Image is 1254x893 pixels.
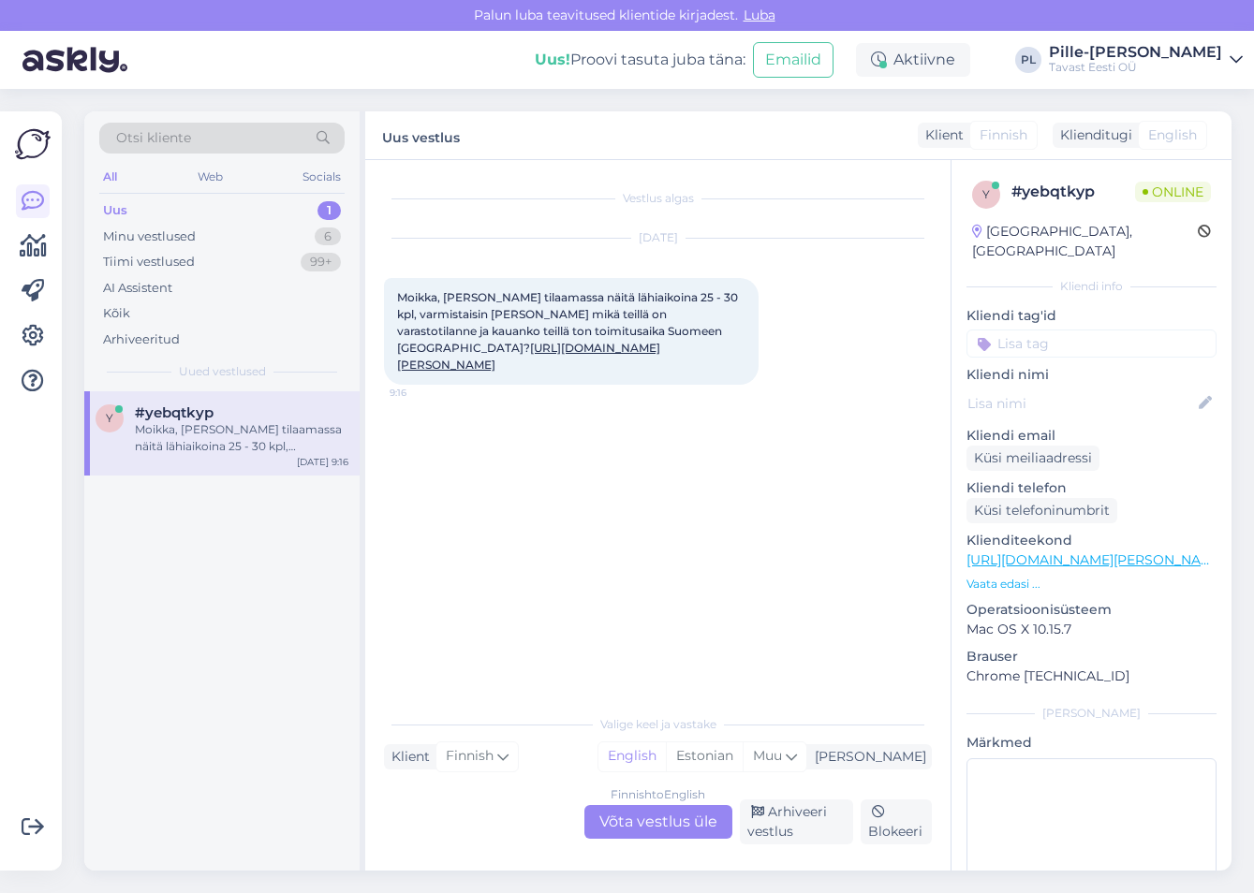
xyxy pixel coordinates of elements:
[103,253,195,271] div: Tiimi vestlused
[966,478,1217,498] p: Kliendi telefon
[982,187,990,201] span: y
[966,647,1217,666] p: Brauser
[135,404,214,421] span: #yebqtkyp
[317,201,341,220] div: 1
[1049,60,1222,75] div: Tavast Eesti OÜ
[980,125,1027,145] span: Finnish
[966,620,1217,639] p: Mac OS X 10.15.7
[315,227,341,246] div: 6
[807,747,926,767] div: [PERSON_NAME]
[966,306,1217,326] p: Kliendi tag'id
[966,498,1117,523] div: Küsi telefoninumbrit
[397,290,741,372] span: Moikka, [PERSON_NAME] tilaamassa näitä lähiaikoina 25 - 30 kpl, varmistaisin [PERSON_NAME] mikä t...
[967,393,1195,414] input: Lisa nimi
[753,747,782,764] span: Muu
[384,716,932,733] div: Valige keel ja vastake
[15,126,51,162] img: Askly Logo
[1015,47,1041,73] div: PL
[966,666,1217,686] p: Chrome [TECHNICAL_ID]
[1148,125,1197,145] span: English
[99,165,121,189] div: All
[740,799,854,844] div: Arhiveeri vestlus
[106,411,113,425] span: y
[297,455,348,469] div: [DATE] 9:16
[1135,182,1211,202] span: Online
[384,190,932,207] div: Vestlus algas
[103,279,172,298] div: AI Assistent
[966,446,1099,471] div: Küsi meiliaadressi
[972,222,1198,261] div: [GEOGRAPHIC_DATA], [GEOGRAPHIC_DATA]
[738,7,781,23] span: Luba
[535,51,570,68] b: Uus!
[1049,45,1243,75] a: Pille-[PERSON_NAME]Tavast Eesti OÜ
[103,201,127,220] div: Uus
[535,49,745,71] div: Proovi tasuta juba täna:
[966,329,1217,358] input: Lisa tag
[966,600,1217,620] p: Operatsioonisüsteem
[966,733,1217,753] p: Märkmed
[299,165,345,189] div: Socials
[584,805,732,839] div: Võta vestlus üle
[1053,125,1132,145] div: Klienditugi
[598,742,666,770] div: English
[179,363,266,380] span: Uued vestlused
[861,799,932,844] div: Blokeeri
[103,304,130,323] div: Kõik
[301,253,341,271] div: 99+
[390,386,460,400] span: 9:16
[918,125,964,145] div: Klient
[384,747,430,767] div: Klient
[753,42,834,78] button: Emailid
[611,786,705,803] div: Finnish to English
[666,742,743,770] div: Estonian
[1011,181,1135,203] div: # yebqtkyp
[966,365,1217,385] p: Kliendi nimi
[1049,45,1222,60] div: Pille-[PERSON_NAME]
[135,421,348,455] div: Moikka, [PERSON_NAME] tilaamassa näitä lähiaikoina 25 - 30 kpl, varmistaisin [PERSON_NAME] mikä t...
[382,123,460,148] label: Uus vestlus
[103,330,180,349] div: Arhiveeritud
[194,165,227,189] div: Web
[966,705,1217,722] div: [PERSON_NAME]
[446,746,494,767] span: Finnish
[966,576,1217,593] p: Vaata edasi ...
[966,278,1217,295] div: Kliendi info
[856,43,970,77] div: Aktiivne
[116,128,191,148] span: Otsi kliente
[966,426,1217,446] p: Kliendi email
[966,531,1217,550] p: Klienditeekond
[103,227,196,246] div: Minu vestlused
[966,551,1225,568] a: [URL][DOMAIN_NAME][PERSON_NAME]
[384,229,932,246] div: [DATE]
